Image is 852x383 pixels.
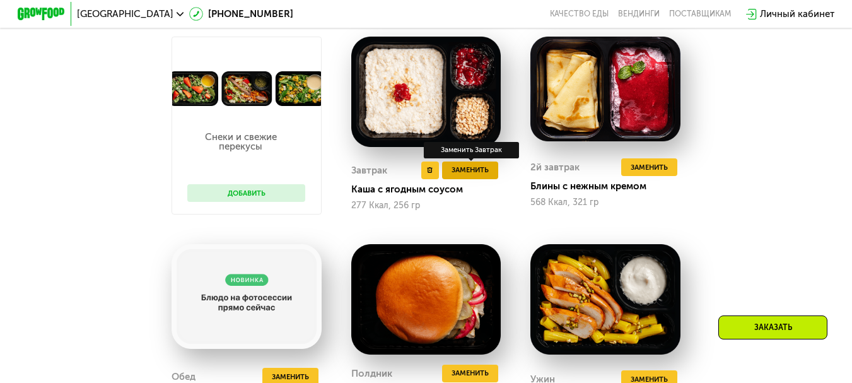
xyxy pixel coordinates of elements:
[621,158,677,176] button: Заменить
[550,9,609,19] a: Качество еды
[189,7,293,21] a: [PHONE_NUMBER]
[442,162,498,179] button: Заменить
[351,162,387,179] div: Завтрак
[187,133,293,151] p: Снеки и свежие перекусы
[760,7,834,21] div: Личный кабинет
[351,184,511,196] div: Каша с ягодным соусом
[530,197,680,208] div: 568 Ккал, 321 гр
[452,164,489,176] span: Заменить
[618,9,660,19] a: Вендинги
[351,365,392,382] div: Полдник
[442,365,498,382] button: Заменить
[424,142,518,158] div: Заменить Завтрак
[530,158,580,176] div: 2й завтрак
[272,371,309,383] span: Заменить
[77,9,173,19] span: [GEOGRAPHIC_DATA]
[669,9,731,19] div: поставщикам
[530,180,690,192] div: Блины с нежным кремом
[718,315,827,339] div: Заказать
[351,201,501,211] div: 277 Ккал, 256 гр
[452,367,489,379] span: Заменить
[187,184,305,202] button: Добавить
[631,162,668,174] span: Заменить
